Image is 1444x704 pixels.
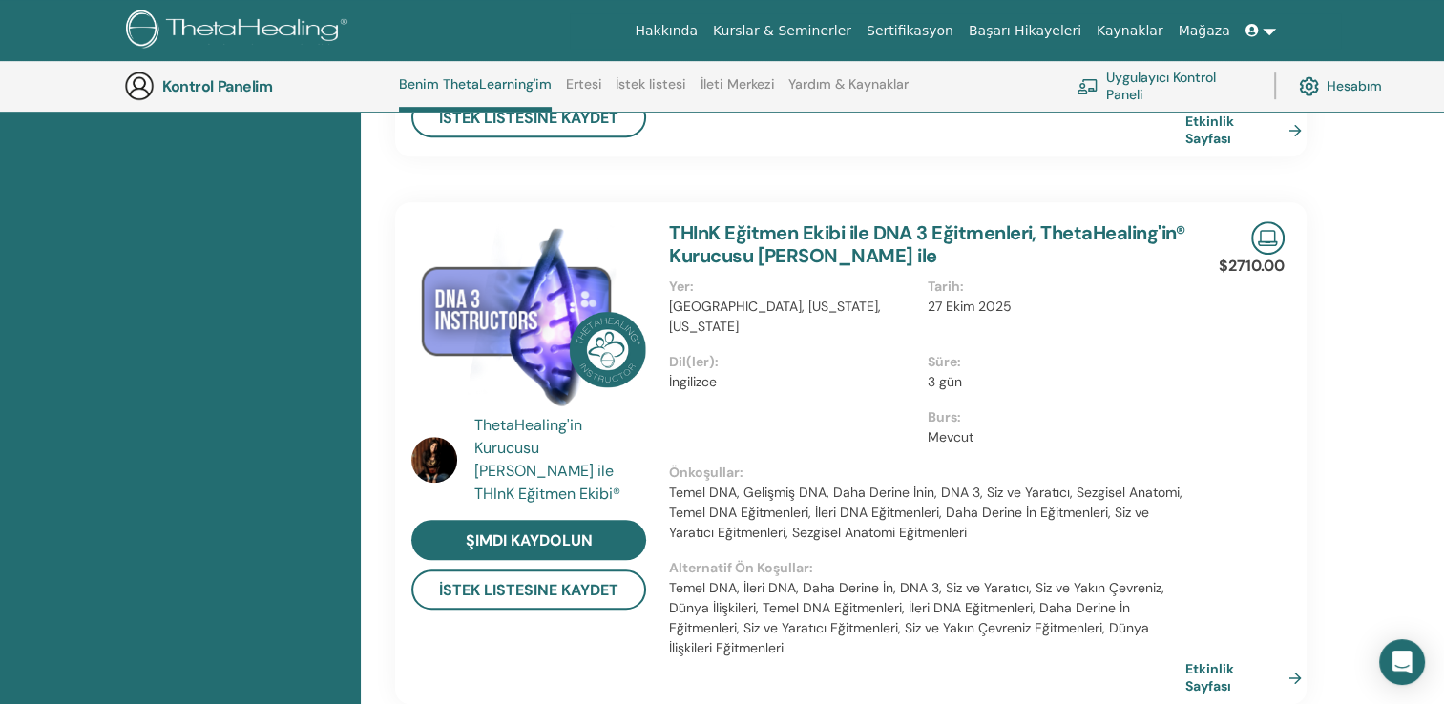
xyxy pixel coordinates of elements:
[669,297,915,337] p: [GEOGRAPHIC_DATA], [US_STATE], [US_STATE]
[669,578,1185,658] p: Temel DNA, İleri DNA, Daha Derine İn, DNA 3, Siz ve Yaratıcı, Siz ve Yakın Çevreniz, Dünya İlişki...
[1185,113,1309,147] a: Etkinlik Sayfası
[1327,77,1382,94] font: Hesabım
[928,407,1174,427] p: Burs:
[859,13,961,49] a: Sertifikasyon
[1077,78,1099,94] img: chalkboard-teacher.svg
[466,530,593,550] span: Şimdi kaydolun
[411,97,646,137] button: İstek listesine kaydet
[669,463,1185,483] p: Önkoşullar:
[126,10,354,52] img: logo.png
[162,77,353,95] h3: Kontrol Panelim
[669,372,915,392] p: İngilizce
[669,558,1185,578] p: Alternatif Ön Koşullar:
[399,76,552,112] a: Benim ThetaLearning'im
[616,76,686,107] a: İstek listesi
[1077,65,1251,107] a: Uygulayıcı Kontrol Paneli
[928,372,1174,392] p: 3 gün
[1251,221,1285,255] img: Live Online Seminar
[1170,13,1237,49] a: Mağaza
[474,414,651,506] a: ThetaHealing'in Kurucusu [PERSON_NAME] ile THInK Eğitmen Ekibi®
[1299,65,1382,107] a: Hesabım
[627,13,705,49] a: Hakkında
[928,297,1174,317] p: 27 Ekim 2025
[705,13,859,49] a: Kurslar & Seminerler
[411,569,646,610] button: İstek listesine kaydet
[411,221,646,419] img: DNA 3 Instructors
[566,76,602,107] a: Ertesi
[1379,639,1425,685] div: Intercom Messenger'ı açın
[928,352,1174,372] p: Süre:
[1106,69,1251,103] font: Uygulayıcı Kontrol Paneli
[669,483,1185,543] p: Temel DNA, Gelişmiş DNA, Daha Derine İnin, DNA 3, Siz ve Yaratıcı, Sezgisel Anatomi, Temel DNA Eğ...
[1219,255,1285,278] p: $2710.00
[961,13,1089,49] a: Başarı Hikayeleri
[669,220,1185,268] a: THInK Eğitmen Ekibi ile DNA 3 Eğitmenleri, ThetaHealing'in® Kurucusu [PERSON_NAME] ile
[1185,660,1309,694] a: Etkinlik Sayfası
[928,427,1174,447] p: Mevcut
[411,437,457,483] img: default.jpg
[788,76,909,107] a: Yardım & Kaynaklar
[669,352,915,372] p: Dil(ler):
[124,71,155,101] img: generic-user-icon.jpg
[701,76,775,107] a: İleti Merkezi
[1299,72,1319,101] img: cog.svg
[928,277,1174,297] p: Tarih:
[411,520,646,560] a: Şimdi kaydolun
[1089,13,1171,49] a: Kaynaklar
[669,277,915,297] p: Yer:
